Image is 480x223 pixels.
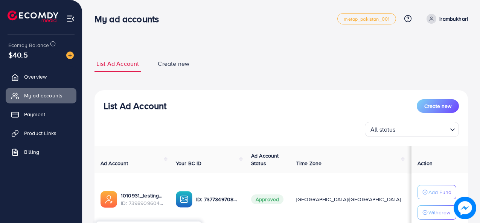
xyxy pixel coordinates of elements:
[8,49,28,60] span: $40.5
[24,129,56,137] span: Product Links
[6,69,76,84] a: Overview
[8,41,49,49] span: Ecomdy Balance
[454,197,476,219] img: image
[365,122,459,137] div: Search for option
[158,59,189,68] span: Create new
[251,152,279,167] span: Ad Account Status
[337,13,396,24] a: metap_pakistan_001
[176,191,192,208] img: ic-ba-acc.ded83a64.svg
[418,205,456,220] button: Withdraw
[101,191,117,208] img: ic-ads-acc.e4c84228.svg
[176,159,202,167] span: Your BC ID
[6,88,76,103] a: My ad accounts
[96,59,139,68] span: List Ad Account
[424,14,468,24] a: irambukhari
[439,14,468,23] p: irambukhari
[66,14,75,23] img: menu
[94,14,165,24] h3: My ad accounts
[24,148,39,156] span: Billing
[66,52,74,59] img: image
[296,159,322,167] span: Time Zone
[344,17,390,21] span: metap_pakistan_001
[24,111,45,118] span: Payment
[121,192,164,199] a: 1010931_testing products_1722692892755
[398,123,447,135] input: Search for option
[6,107,76,122] a: Payment
[251,194,283,204] span: Approved
[24,92,62,99] span: My ad accounts
[196,195,239,204] p: ID: 7377349708576243728
[418,159,433,167] span: Action
[104,100,166,111] h3: List Ad Account
[418,185,456,199] button: Add Fund
[417,99,459,113] button: Create new
[369,124,397,135] span: All status
[428,208,450,217] p: Withdraw
[6,144,76,159] a: Billing
[121,199,164,207] span: ID: 7398909604979277841
[121,192,164,207] div: <span class='underline'>1010931_testing products_1722692892755</span></br>7398909604979277841
[8,11,58,22] img: logo
[424,102,451,110] span: Create new
[101,159,128,167] span: Ad Account
[428,188,451,197] p: Add Fund
[6,126,76,141] a: Product Links
[296,196,401,203] span: [GEOGRAPHIC_DATA]/[GEOGRAPHIC_DATA]
[24,73,47,80] span: Overview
